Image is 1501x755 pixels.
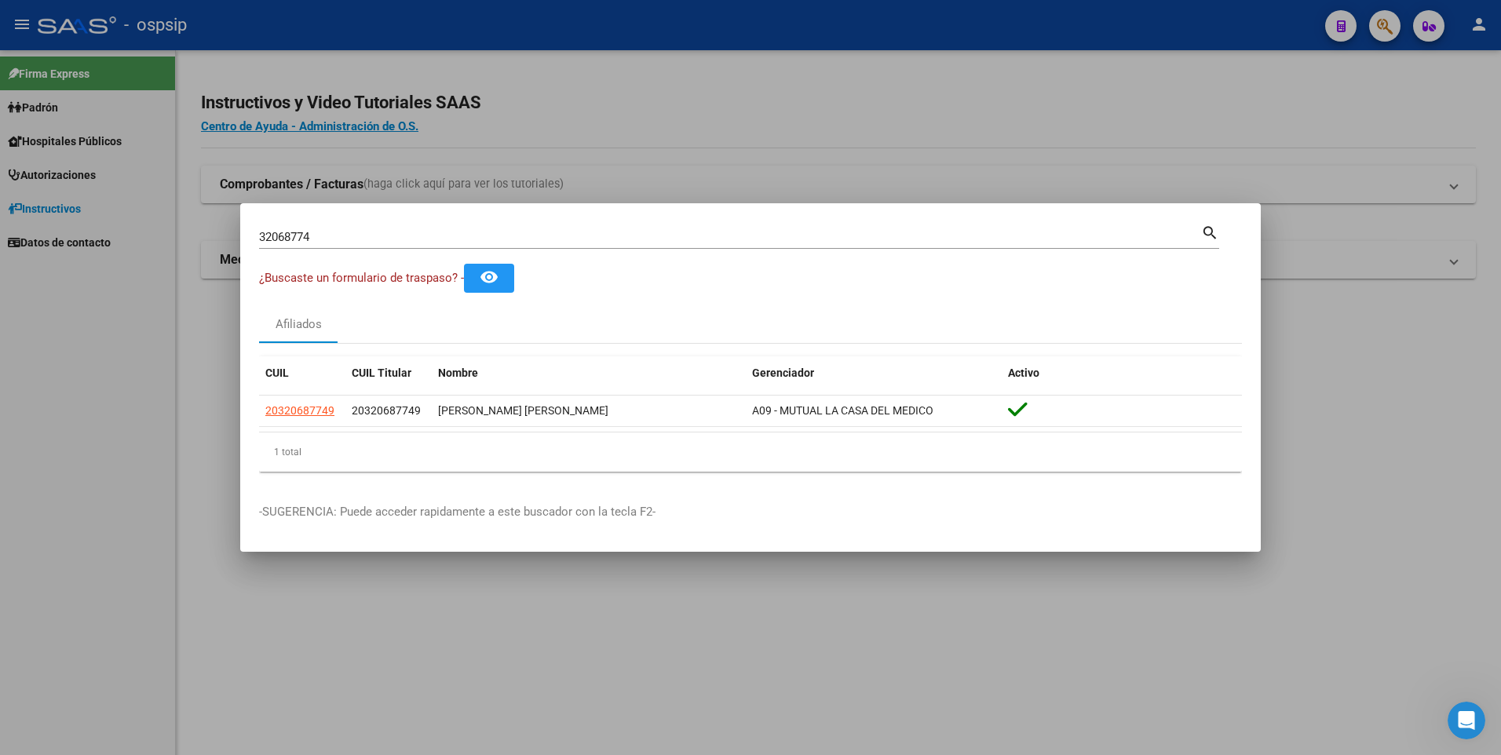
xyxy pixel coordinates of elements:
[1448,702,1485,739] iframe: Intercom live chat
[265,367,289,379] span: CUIL
[432,356,746,390] datatable-header-cell: Nombre
[259,356,345,390] datatable-header-cell: CUIL
[438,402,740,420] div: [PERSON_NAME] [PERSON_NAME]
[1008,367,1039,379] span: Activo
[480,268,499,286] mat-icon: remove_red_eye
[259,271,464,285] span: ¿Buscaste un formulario de traspaso? -
[1002,356,1242,390] datatable-header-cell: Activo
[259,503,1242,521] p: -SUGERENCIA: Puede acceder rapidamente a este buscador con la tecla F2-
[352,404,421,417] span: 20320687749
[352,367,411,379] span: CUIL Titular
[265,404,334,417] span: 20320687749
[752,404,933,417] span: A09 - MUTUAL LA CASA DEL MEDICO
[746,356,1002,390] datatable-header-cell: Gerenciador
[752,367,814,379] span: Gerenciador
[259,432,1242,472] div: 1 total
[276,315,322,334] div: Afiliados
[1201,222,1219,241] mat-icon: search
[345,356,432,390] datatable-header-cell: CUIL Titular
[438,367,478,379] span: Nombre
